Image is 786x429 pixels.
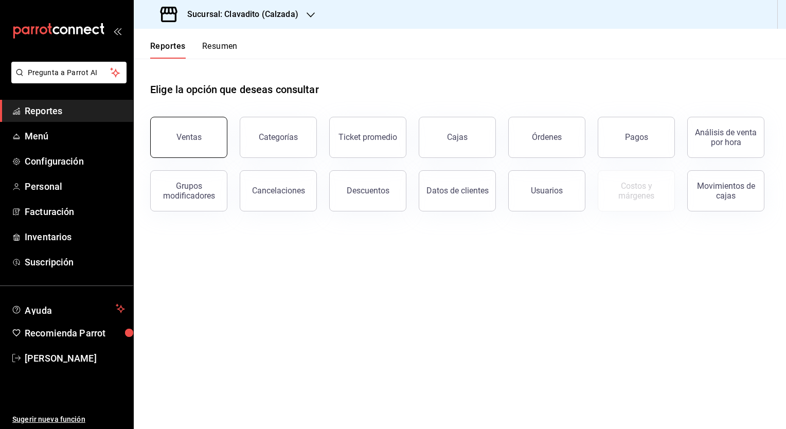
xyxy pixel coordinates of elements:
[252,186,305,195] div: Cancelaciones
[508,170,585,211] button: Usuarios
[25,205,125,219] span: Facturación
[687,170,764,211] button: Movimientos de cajas
[12,414,125,425] span: Sugerir nueva función
[25,351,125,365] span: [PERSON_NAME]
[419,170,496,211] button: Datos de clientes
[329,117,406,158] button: Ticket promedio
[598,117,675,158] button: Pagos
[25,230,125,244] span: Inventarios
[150,82,319,97] h1: Elige la opción que deseas consultar
[694,128,758,147] div: Análisis de venta por hora
[687,117,764,158] button: Análisis de venta por hora
[447,132,468,142] div: Cajas
[25,180,125,193] span: Personal
[240,117,317,158] button: Categorías
[25,129,125,143] span: Menú
[179,8,298,21] h3: Sucursal: Clavadito (Calzada)
[25,255,125,269] span: Suscripción
[11,62,127,83] button: Pregunta a Parrot AI
[7,75,127,85] a: Pregunta a Parrot AI
[113,27,121,35] button: open_drawer_menu
[157,181,221,201] div: Grupos modificadores
[150,170,227,211] button: Grupos modificadores
[28,67,111,78] span: Pregunta a Parrot AI
[202,41,238,59] button: Resumen
[150,117,227,158] button: Ventas
[338,132,397,142] div: Ticket promedio
[531,186,563,195] div: Usuarios
[25,154,125,168] span: Configuración
[532,132,562,142] div: Órdenes
[426,186,489,195] div: Datos de clientes
[176,132,202,142] div: Ventas
[604,181,668,201] div: Costos y márgenes
[150,41,186,59] button: Reportes
[329,170,406,211] button: Descuentos
[25,104,125,118] span: Reportes
[25,326,125,340] span: Recomienda Parrot
[598,170,675,211] button: Contrata inventarios para ver este reporte
[694,181,758,201] div: Movimientos de cajas
[150,41,238,59] div: navigation tabs
[625,132,648,142] div: Pagos
[508,117,585,158] button: Órdenes
[25,302,112,315] span: Ayuda
[419,117,496,158] button: Cajas
[240,170,317,211] button: Cancelaciones
[259,132,298,142] div: Categorías
[347,186,389,195] div: Descuentos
